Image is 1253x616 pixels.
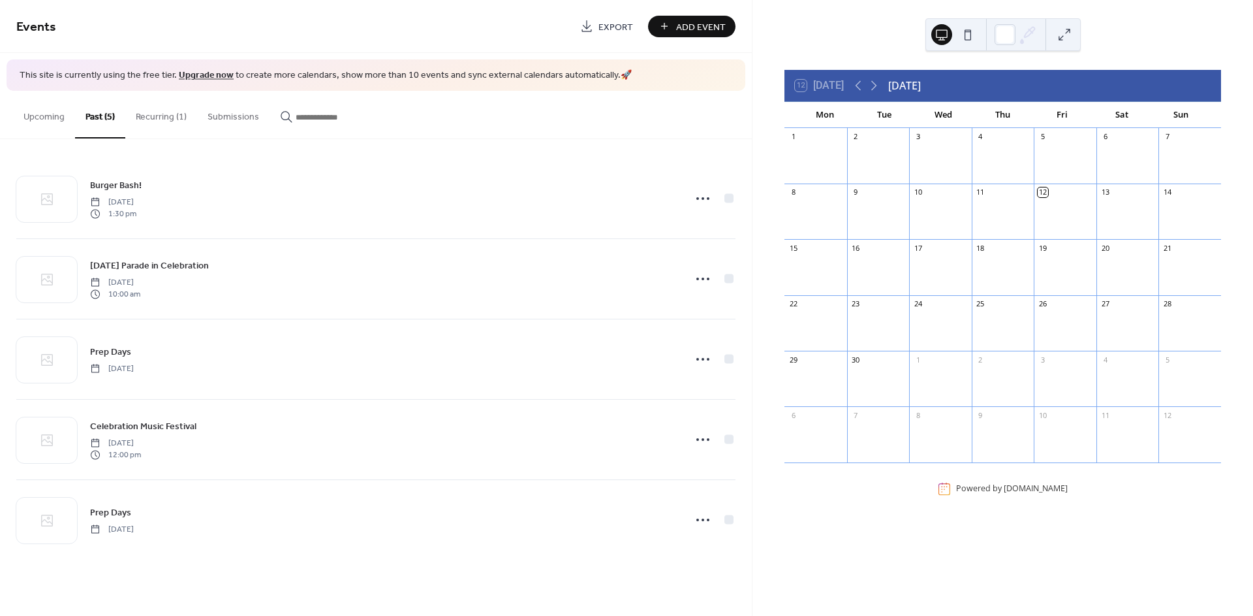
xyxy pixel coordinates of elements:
span: Celebration Music Festival [90,419,196,433]
a: Prep Days [90,344,131,359]
div: 10 [913,187,923,197]
div: 9 [851,187,861,197]
a: Export [570,16,643,37]
div: 1 [913,355,923,365]
span: [DATE] Parade in Celebration [90,259,209,272]
div: 13 [1100,187,1110,197]
span: Prep Days [90,345,131,359]
div: 5 [1038,132,1047,142]
div: 24 [913,299,923,309]
div: 3 [1038,355,1047,365]
div: 28 [1162,299,1172,309]
button: Past (5) [75,91,125,138]
span: 10:00 am [90,289,140,300]
div: 21 [1162,243,1172,253]
div: 7 [1162,132,1172,142]
div: 27 [1100,299,1110,309]
div: 9 [976,410,985,420]
div: 25 [976,299,985,309]
div: 4 [1100,355,1110,365]
span: Prep Days [90,506,131,519]
div: 26 [1038,299,1047,309]
span: Events [16,14,56,40]
div: 8 [788,187,798,197]
span: [DATE] [90,196,136,208]
button: Recurring (1) [125,91,197,137]
button: Add Event [648,16,735,37]
a: [DOMAIN_NAME] [1004,483,1068,494]
div: 10 [1038,410,1047,420]
div: 16 [851,243,861,253]
div: Powered by [956,483,1068,494]
div: Tue [854,102,914,128]
div: 5 [1162,355,1172,365]
div: 19 [1038,243,1047,253]
span: Export [598,20,633,34]
div: [DATE] [888,78,921,93]
a: Prep Days [90,505,131,520]
a: Celebration Music Festival [90,419,196,434]
span: 1:30 pm [90,208,136,220]
div: 2 [976,355,985,365]
div: 11 [1100,410,1110,420]
div: Fri [1032,102,1092,128]
div: 18 [976,243,985,253]
button: Upcoming [13,91,75,137]
a: Upgrade now [179,67,234,84]
a: [DATE] Parade in Celebration [90,258,209,273]
div: 2 [851,132,861,142]
div: 6 [1100,132,1110,142]
span: [DATE] [90,363,134,374]
div: 30 [851,355,861,365]
div: 22 [788,299,798,309]
span: Add Event [676,20,726,34]
div: 29 [788,355,798,365]
span: Burger Bash! [90,178,142,192]
span: This site is currently using the free tier. to create more calendars, show more than 10 events an... [20,69,632,82]
div: 12 [1038,187,1047,197]
span: [DATE] [90,523,134,535]
div: 12 [1162,410,1172,420]
div: 15 [788,243,798,253]
button: Submissions [197,91,270,137]
div: 8 [913,410,923,420]
div: 11 [976,187,985,197]
div: Wed [914,102,973,128]
div: Sat [1092,102,1151,128]
div: 3 [913,132,923,142]
span: 12:00 pm [90,449,141,461]
span: [DATE] [90,276,140,288]
div: Mon [795,102,854,128]
div: 17 [913,243,923,253]
span: [DATE] [90,437,141,449]
div: Thu [973,102,1032,128]
a: Burger Bash! [90,178,142,193]
div: 6 [788,410,798,420]
div: 20 [1100,243,1110,253]
div: 14 [1162,187,1172,197]
div: Sun [1151,102,1211,128]
div: 4 [976,132,985,142]
div: 1 [788,132,798,142]
div: 23 [851,299,861,309]
div: 7 [851,410,861,420]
